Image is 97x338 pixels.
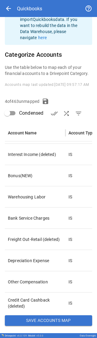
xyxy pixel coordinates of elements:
[8,258,62,264] p: Depreciation Expense
[69,279,72,285] p: IS
[8,215,62,221] p: Bank Service Charges
[36,334,43,337] span: v 5.0.0
[69,151,72,157] p: IS
[60,107,72,120] button: AI Auto-Map Accounts
[69,236,72,242] p: IS
[69,258,72,264] p: IS
[8,130,37,135] div: Account Name
[8,173,62,179] p: Bonus(NEW)
[5,98,39,104] p: 4 of 463 unmapped
[5,50,92,59] h6: Categorize Accounts
[8,297,62,309] p: Credit Card Cashback (deleted)
[63,110,70,117] span: shuffle
[69,173,72,179] p: IS
[8,279,62,285] p: Other Compensation
[17,334,27,337] span: v 6.0.109
[72,107,85,120] button: Show Unmapped Accounts Only
[5,83,89,87] span: Accounts map last updated: [DATE] 09:57:17 AM
[1,334,4,336] img: Drivepoint
[8,236,62,242] p: Freight Out-Retail (deleted)
[51,110,58,117] span: done_all
[8,194,62,200] p: Warehousing Labor
[48,107,60,120] button: Verify Accounts
[69,300,72,306] p: IS
[69,194,72,200] p: IS
[19,110,43,117] span: Condensed
[75,110,82,117] span: filter_list
[5,5,12,12] span: arrow_back
[20,8,87,43] div: You are about to import Quickbooks data. If you want to rebuild the data in the Data Warehouse, p...
[69,215,72,221] p: IS
[5,315,92,326] button: Save Accounts Map
[5,334,27,337] div: Drivepoint
[38,35,47,40] a: here
[80,334,96,337] div: Oats Overnight
[28,334,43,337] div: Model
[69,130,95,135] div: Account Type
[5,64,92,76] p: Use the table below to map each of your financial accounts to a Drivepoint Category.
[17,6,42,12] div: Quickbooks
[8,151,62,157] p: Interest Income (deleted)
